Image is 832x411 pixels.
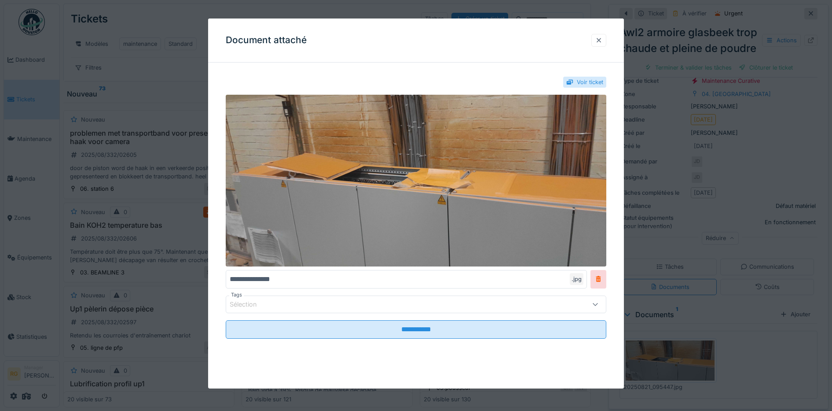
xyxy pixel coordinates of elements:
div: Voir ticket [577,78,603,86]
h3: Document attaché [226,35,307,46]
div: .jpg [570,273,583,285]
label: Tags [229,291,244,299]
img: 32d31f1b-b234-44a2-afb1-ef5d31ec6cce-20250821_095447.jpg [226,95,607,266]
div: Sélection [230,300,269,309]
